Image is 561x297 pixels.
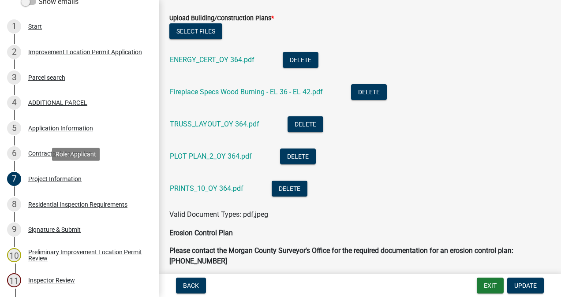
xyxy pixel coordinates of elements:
[272,181,307,197] button: Delete
[514,282,537,289] span: Update
[28,100,87,106] div: ADDITIONAL PARCEL
[7,19,21,33] div: 1
[169,246,513,265] strong: Please contact the Morgan County Surveyor's Office for the required documentation for an erosion ...
[28,74,65,81] div: Parcel search
[283,52,318,68] button: Delete
[176,278,206,293] button: Back
[283,56,318,65] wm-modal-confirm: Delete Document
[28,277,75,283] div: Inspector Review
[477,278,504,293] button: Exit
[7,223,21,237] div: 9
[7,172,21,186] div: 7
[7,45,21,59] div: 2
[507,278,544,293] button: Update
[28,23,42,30] div: Start
[28,176,82,182] div: Project Information
[170,56,254,64] a: ENERGY_CERT_OY 364.pdf
[7,146,21,160] div: 6
[28,226,81,233] div: Signature & Submit
[170,88,323,96] a: Fireplace Specs Wood Burning - EL 36 - EL 42.pdf
[7,273,21,287] div: 11
[272,185,307,193] wm-modal-confirm: Delete Document
[169,210,268,219] span: Valid Document Types: pdf,jpeg
[28,201,127,208] div: Residential Inspection Requirements
[351,89,387,97] wm-modal-confirm: Delete Document
[170,184,243,193] a: PRINTS_10_OY 364.pdf
[169,229,233,237] strong: Erosion Control Plan
[280,153,316,161] wm-modal-confirm: Delete Document
[52,148,100,160] div: Role: Applicant
[28,150,92,156] div: Contractor Information
[28,249,145,261] div: Preliminary Improvement Location Permit Review
[280,148,316,164] button: Delete
[169,15,274,22] label: Upload Building/Construction Plans
[183,282,199,289] span: Back
[7,96,21,110] div: 4
[7,248,21,262] div: 10
[28,49,142,55] div: Improvement Location Permit Application
[28,125,93,131] div: Application Information
[169,23,222,39] button: Select files
[288,121,323,129] wm-modal-confirm: Delete Document
[170,120,259,128] a: TRUSS_LAYOUT_OY 364.pdf
[170,152,252,160] a: PLOT PLAN_2_OY 364.pdf
[351,84,387,100] button: Delete
[7,71,21,85] div: 3
[7,197,21,212] div: 8
[288,116,323,132] button: Delete
[7,121,21,135] div: 5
